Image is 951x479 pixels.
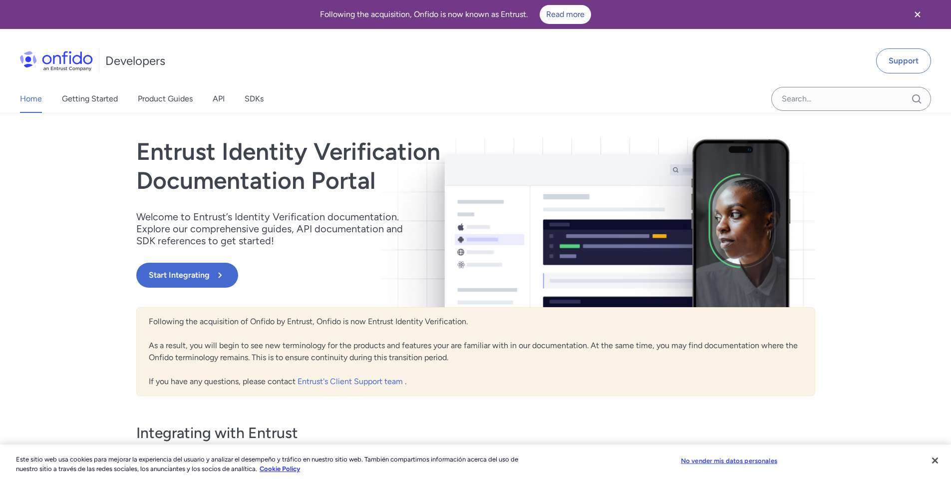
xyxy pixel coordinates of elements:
[136,137,612,195] h1: Entrust Identity Verification Documentation Portal
[136,307,815,396] div: Following the acquisition of Onfido by Entrust, Onfido is now Entrust Identity Verification. As a...
[136,211,416,247] p: Welcome to Entrust’s Identity Verification documentation. Explore our comprehensive guides, API d...
[136,263,612,288] a: Start Integrating
[12,5,899,24] div: Following the acquisition, Onfido is now known as Entrust.
[876,48,931,73] a: Support
[924,450,946,472] button: Cerrar
[213,85,225,113] a: API
[540,5,591,24] a: Read more
[681,451,777,471] button: No vender mis datos personales
[245,85,264,113] a: SDKs
[136,263,238,288] button: Start Integrating
[62,85,118,113] a: Getting Started
[899,2,936,27] button: Close banner
[260,465,300,473] a: Más información sobre su privacidad, se abre en una nueva pestaña
[771,87,931,111] input: Onfido search input field
[105,53,165,69] h1: Developers
[20,51,93,71] img: Onfido Logo
[136,423,815,443] h3: Integrating with Entrust
[16,455,523,474] div: Este sitio web usa cookies para mejorar la experiencia del usuario y analizar el desempeño y tráf...
[20,85,42,113] a: Home
[912,8,924,20] svg: Close banner
[138,85,193,113] a: Product Guides
[298,377,405,386] a: Entrust's Client Support team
